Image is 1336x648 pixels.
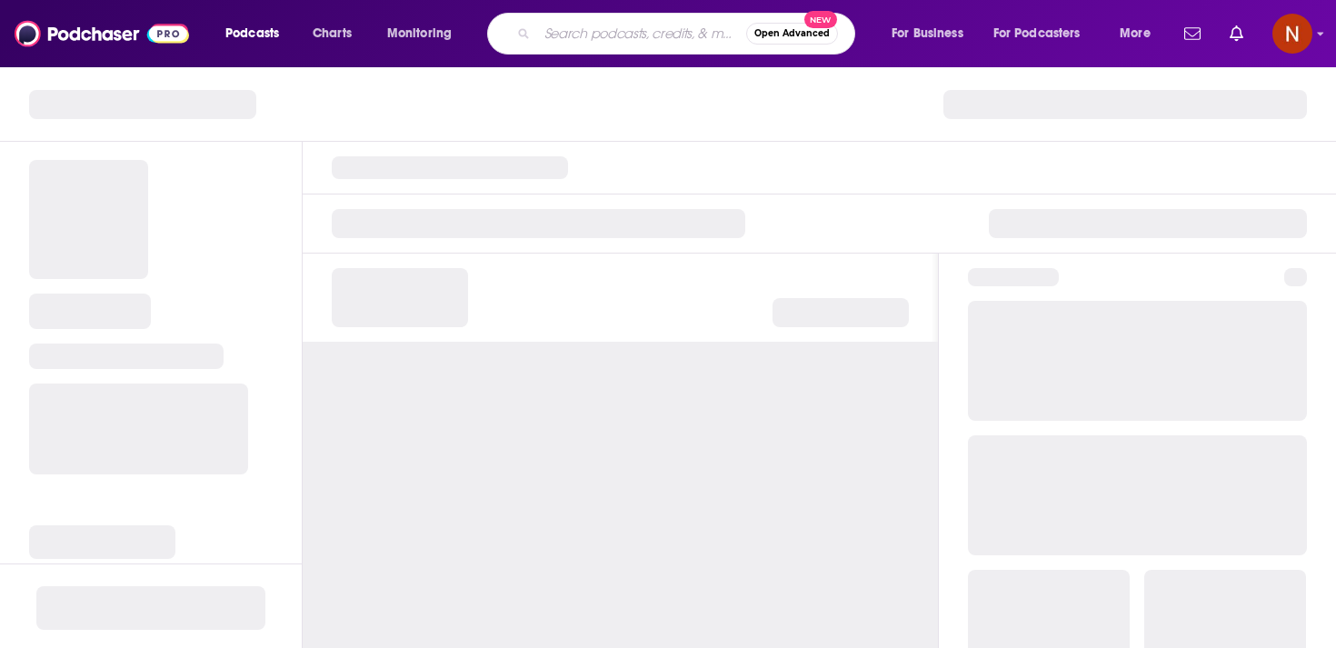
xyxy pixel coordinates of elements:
span: Logged in as AdelNBM [1272,14,1312,54]
div: Search podcasts, credits, & more... [504,13,872,55]
span: Open Advanced [754,29,830,38]
span: New [804,11,837,28]
a: Show notifications dropdown [1177,18,1208,49]
button: open menu [879,19,986,48]
span: For Business [892,21,963,46]
a: Charts [301,19,363,48]
a: Show notifications dropdown [1222,18,1251,49]
img: Podchaser - Follow, Share and Rate Podcasts [15,16,189,51]
span: For Podcasters [993,21,1081,46]
button: open menu [1107,19,1173,48]
button: open menu [982,19,1107,48]
button: Show profile menu [1272,14,1312,54]
span: Monitoring [387,21,452,46]
button: open menu [374,19,475,48]
span: More [1120,21,1151,46]
img: User Profile [1272,14,1312,54]
button: open menu [213,19,303,48]
button: Open AdvancedNew [746,23,838,45]
span: Podcasts [225,21,279,46]
input: Search podcasts, credits, & more... [537,19,746,48]
span: Charts [313,21,352,46]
